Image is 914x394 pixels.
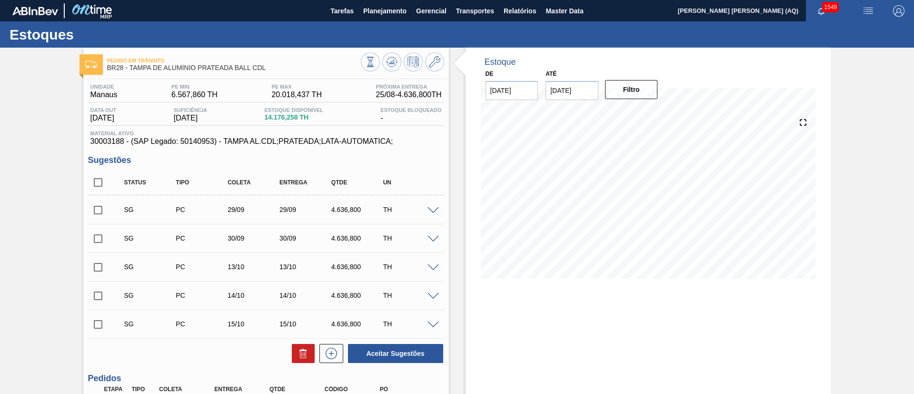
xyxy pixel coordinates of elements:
div: Pedido de Compra [173,234,231,242]
span: Transportes [456,5,494,17]
label: Até [546,71,556,77]
div: 4.636,800 [329,234,387,242]
div: 15/10/2025 [277,320,335,328]
span: Unidade [90,84,118,90]
label: De [486,71,494,77]
div: Sugestão Criada [122,234,179,242]
div: 4.636,800 [329,320,387,328]
img: Logout [893,5,904,17]
div: 14/10/2025 [225,292,283,299]
button: Ir ao Master Data / Geral [425,52,444,71]
div: - [378,107,444,122]
div: Estoque [485,57,516,67]
button: Visão Geral dos Estoques [361,52,380,71]
div: Etapa [102,386,130,393]
div: Sugestão Criada [122,292,179,299]
div: PO [378,386,439,393]
div: 13/10/2025 [277,263,335,271]
div: Tipo [129,386,158,393]
div: Pedido de Compra [173,263,231,271]
div: 4.636,800 [329,206,387,213]
h3: Sugestões [88,155,444,165]
div: Status [122,179,179,186]
div: 4.636,800 [329,292,387,299]
span: [DATE] [174,114,207,122]
img: Ícone [85,61,97,68]
span: 25/08 - 4.636,800 TH [376,91,442,99]
span: Data out [90,107,117,113]
div: TH [381,320,438,328]
div: 30/09/2025 [277,234,335,242]
span: Planejamento [363,5,407,17]
button: Aceitar Sugestões [348,344,443,363]
div: Qtde [329,179,387,186]
div: 4.636,800 [329,263,387,271]
button: Atualizar Gráfico [382,52,401,71]
div: TH [381,263,438,271]
img: TNhmsLtSVTkK8tSr43FrP2fwEKptu5GPRR3wAAAABJRU5ErkJggg== [12,7,58,15]
div: Qtde [267,386,329,393]
span: Relatórios [504,5,536,17]
div: Pedido de Compra [173,292,231,299]
input: dd/mm/yyyy [486,81,538,100]
div: Nova sugestão [315,344,343,363]
span: Suficiência [174,107,207,113]
h3: Pedidos [88,374,444,384]
span: 30003188 - (SAP Legado: 50140953) - TAMPA AL.CDL;PRATEADA;LATA-AUTOMATICA; [90,137,442,146]
span: Tarefas [330,5,354,17]
div: Sugestão Criada [122,263,179,271]
span: 14.176,258 TH [265,114,323,121]
input: dd/mm/yyyy [546,81,598,100]
div: Sugestão Criada [122,320,179,328]
div: 29/09/2025 [277,206,335,213]
div: TH [381,292,438,299]
div: 29/09/2025 [225,206,283,213]
span: Pedido em Trânsito [107,58,361,63]
div: Coleta [157,386,219,393]
div: Sugestão Criada [122,206,179,213]
span: PE MIN [171,84,218,90]
img: userActions [863,5,874,17]
span: Gerencial [416,5,447,17]
div: Excluir Sugestões [287,344,315,363]
span: 6.567,860 TH [171,91,218,99]
span: Material ativo [90,131,442,136]
div: 13/10/2025 [225,263,283,271]
span: [DATE] [90,114,117,122]
span: Manaus [90,91,118,99]
div: Coleta [225,179,283,186]
span: Master Data [546,5,583,17]
div: Tipo [173,179,231,186]
button: Programar Estoque [404,52,423,71]
div: Entrega [212,386,274,393]
div: Pedido de Compra [173,320,231,328]
div: 30/09/2025 [225,234,283,242]
div: 14/10/2025 [277,292,335,299]
span: Estoque Disponível [265,107,323,113]
div: Código [322,386,384,393]
div: UN [381,179,438,186]
div: Aceitar Sugestões [343,343,444,364]
h1: Estoques [10,29,179,40]
div: TH [381,234,438,242]
div: 15/10/2025 [225,320,283,328]
span: 20.018,437 TH [271,91,322,99]
span: 1549 [822,2,839,12]
span: BR28 - TAMPA DE ALUMÍNIO PRATEADA BALL CDL [107,64,361,71]
button: Filtro [605,80,658,99]
div: TH [381,206,438,213]
span: Próxima Entrega [376,84,442,90]
span: Estoque Bloqueado [380,107,441,113]
div: Entrega [277,179,335,186]
div: Pedido de Compra [173,206,231,213]
span: PE MAX [271,84,322,90]
button: Notificações [806,4,836,18]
